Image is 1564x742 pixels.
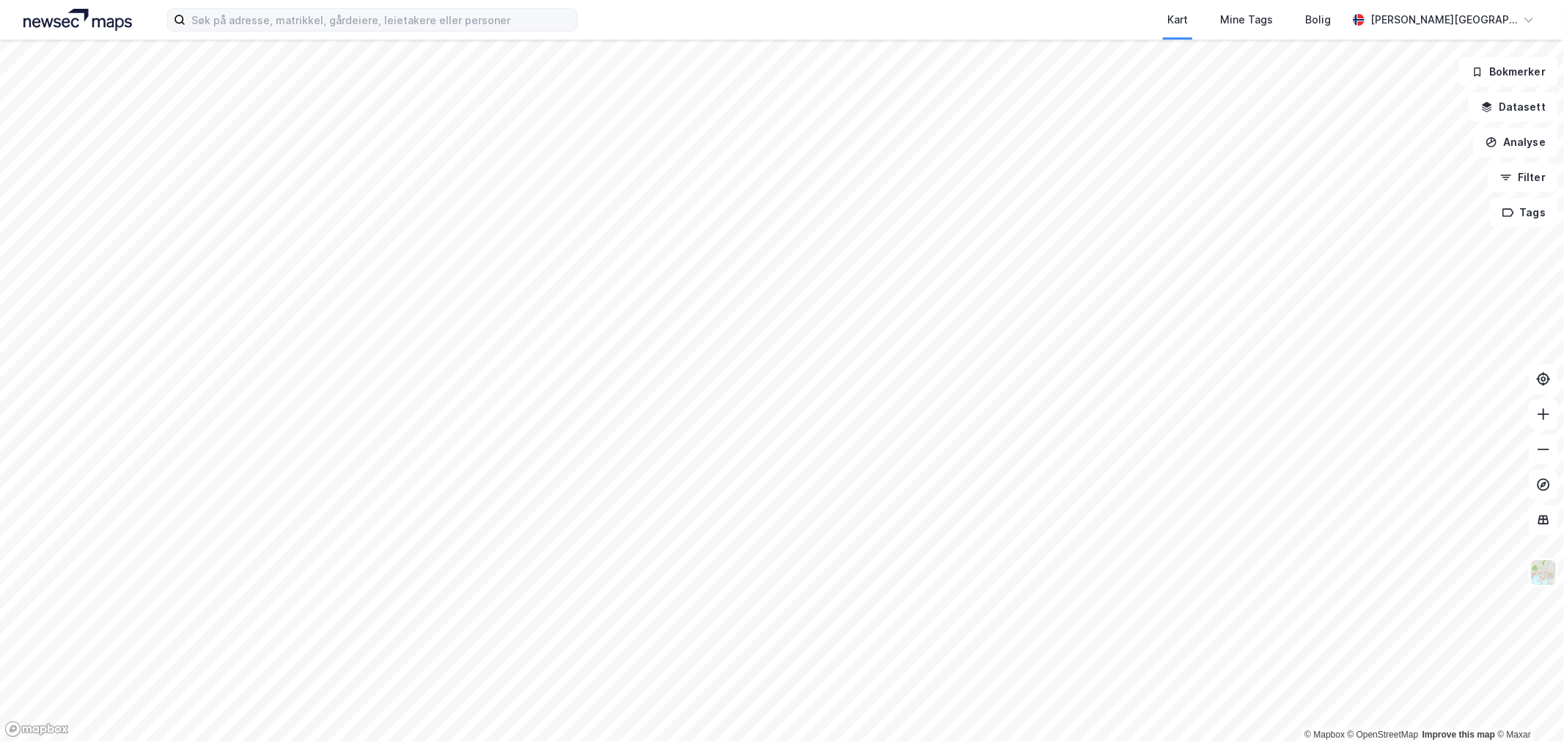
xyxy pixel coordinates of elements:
[1370,11,1517,29] div: [PERSON_NAME][GEOGRAPHIC_DATA]
[23,9,132,31] img: logo.a4113a55bc3d86da70a041830d287a7e.svg
[1305,11,1331,29] div: Bolig
[1220,11,1273,29] div: Mine Tags
[186,9,577,31] input: Søk på adresse, matrikkel, gårdeiere, leietakere eller personer
[1167,11,1188,29] div: Kart
[1491,672,1564,742] iframe: Chat Widget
